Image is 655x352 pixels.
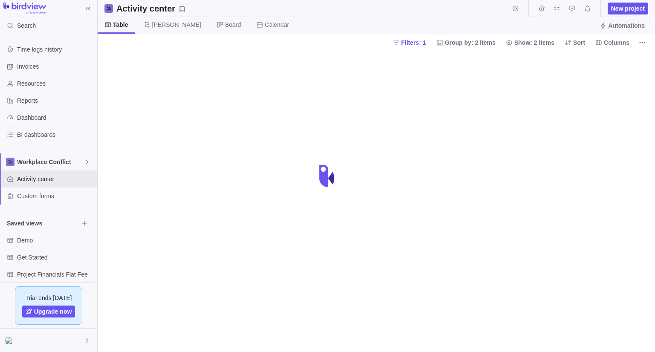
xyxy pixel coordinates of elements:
[34,307,72,316] span: Upgrade now
[573,38,585,47] span: Sort
[389,37,429,49] span: Filters: 1
[17,270,94,279] span: Project Financials Flat Fee
[116,3,175,14] h2: Activity center
[17,62,94,71] span: Invoices
[17,192,94,200] span: Custom forms
[608,21,645,30] span: Automations
[22,306,75,317] a: Upgrade now
[401,38,426,47] span: Filters: 1
[5,335,15,346] div: Nancy Brommell
[510,3,522,14] span: Start timer
[113,3,189,14] span: Save your current layout and filters as a View
[17,175,94,183] span: Activity center
[566,6,578,13] a: Approval requests
[225,20,241,29] span: Board
[433,37,499,49] span: Group by: 2 items
[551,3,563,14] span: My assignments
[17,236,94,245] span: Demo
[582,3,594,14] span: Notifications
[536,3,548,14] span: Time logs
[310,159,345,193] div: loading
[17,130,94,139] span: BI dashboards
[152,20,201,29] span: [PERSON_NAME]
[582,6,594,13] a: Notifications
[17,96,94,105] span: Reports
[611,4,645,13] span: New project
[608,3,648,14] span: New project
[604,38,629,47] span: Columns
[561,37,588,49] span: Sort
[26,294,72,302] span: Trial ends [DATE]
[445,38,496,47] span: Group by: 2 items
[536,6,548,13] a: Time logs
[566,3,578,14] span: Approval requests
[7,219,78,228] span: Saved views
[17,113,94,122] span: Dashboard
[5,337,15,344] img: Show
[265,20,289,29] span: Calendar
[596,20,648,32] span: Automations
[17,253,94,262] span: Get Started
[514,38,554,47] span: Show: 2 items
[551,6,563,13] a: My assignments
[78,217,90,229] span: Browse views
[17,79,94,88] span: Resources
[113,20,128,29] span: Table
[502,37,558,49] span: Show: 2 items
[636,37,648,49] span: More actions
[17,158,84,166] span: Workplace Conflict
[3,3,46,14] img: logo
[592,37,633,49] span: Columns
[17,45,94,54] span: Time logs history
[17,21,36,30] span: Search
